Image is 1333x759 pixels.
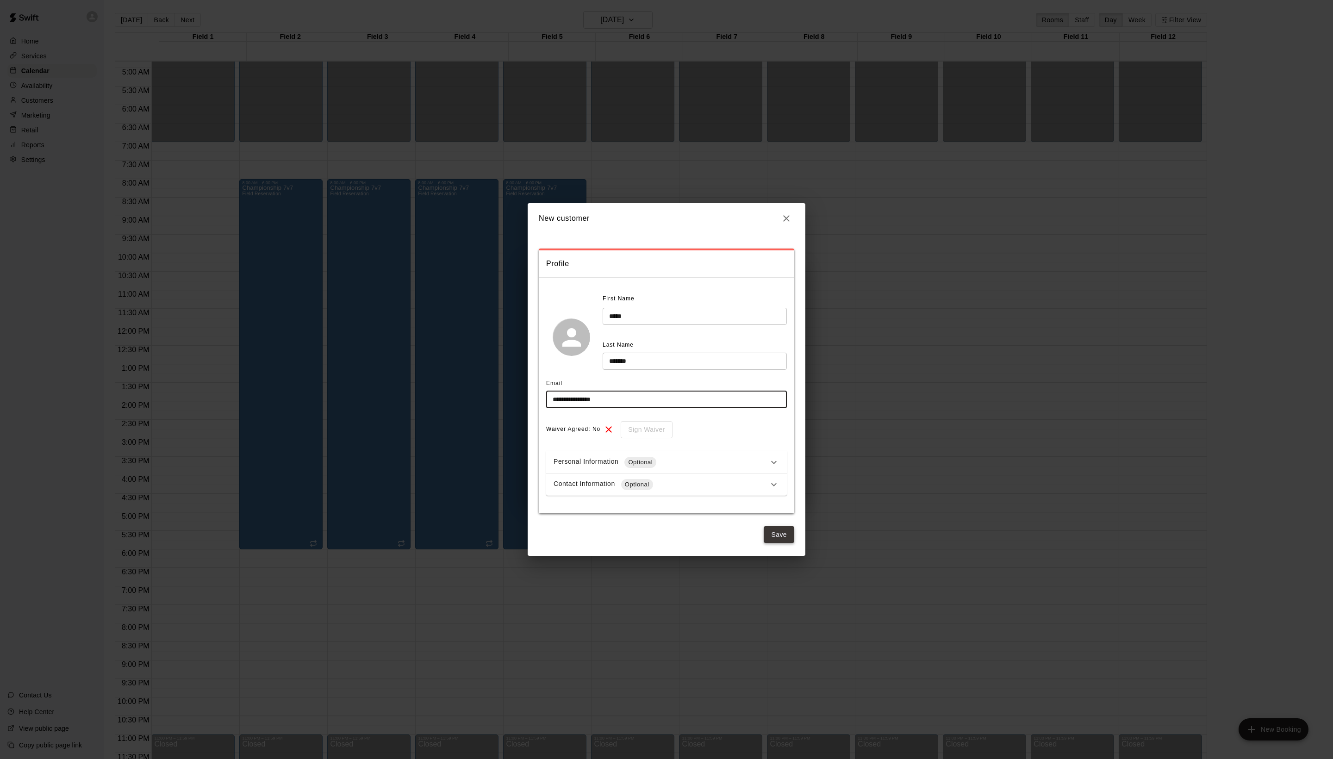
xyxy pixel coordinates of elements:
[603,342,634,348] span: Last Name
[621,480,653,489] span: Optional
[539,212,590,224] h6: New customer
[603,292,635,306] span: First Name
[554,479,768,490] div: Contact Information
[554,457,768,468] div: Personal Information
[546,451,787,473] div: Personal InformationOptional
[546,258,787,270] span: Profile
[546,473,787,496] div: Contact InformationOptional
[546,380,562,386] span: Email
[624,458,656,467] span: Optional
[614,421,672,438] div: To sign waivers in admin, this feature must be enabled in general settings
[764,526,794,543] button: Save
[546,422,600,437] span: Waiver Agreed: No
